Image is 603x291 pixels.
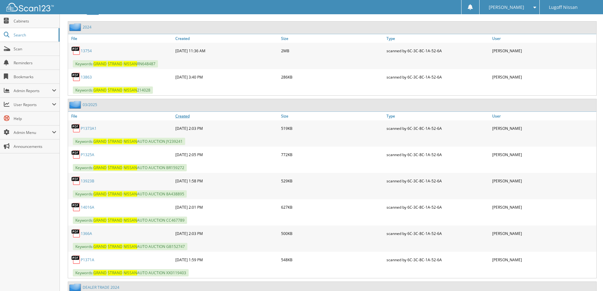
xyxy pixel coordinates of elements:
div: [PERSON_NAME] [491,148,596,161]
a: 13754 [81,48,92,54]
div: 2MB [280,44,385,57]
div: 529KB [280,174,385,187]
div: scanned by 6C-3C-8C-1A-52-6A [385,174,491,187]
div: [PERSON_NAME] [491,44,596,57]
a: P1373A1 [81,126,97,131]
a: DEALER TRADE 2024 [83,285,119,290]
img: PDF.png [71,176,81,186]
span: GRAND [93,139,107,144]
span: NISSAN [123,244,137,249]
span: Lugoff Nissan [549,5,578,9]
div: scanned by 6C-3C-8C-1A-52-6A [385,71,491,83]
div: [PERSON_NAME] [491,227,596,240]
span: Keywords: AUTO AUCTION XX0119403 [73,269,189,276]
a: 2024 [83,24,91,30]
a: P1371A [81,257,94,263]
a: 13863 [81,74,92,80]
span: NISSAN [123,191,137,197]
span: NISSAN [123,270,137,275]
a: Type [385,112,491,120]
a: Size [280,34,385,43]
div: [PERSON_NAME] [491,253,596,266]
span: STRAND [108,87,122,93]
a: P1325A [81,152,94,157]
iframe: Chat Widget [571,261,603,291]
span: STRAND [108,270,122,275]
span: NISSAN [123,165,137,170]
div: scanned by 6C-3C-8C-1A-52-6A [385,44,491,57]
span: Keywords: AUTO AUCTION JY239241 [73,138,185,145]
div: scanned by 6C-3C-8C-1A-52-6A [385,122,491,135]
a: 03/2025 [83,102,97,107]
a: File [68,112,174,120]
div: scanned by 6C-3C-8C-1A-52-6A [385,201,491,213]
div: [DATE] 2:03 PM [174,122,280,135]
div: 548KB [280,253,385,266]
span: NISSAN [123,218,137,223]
span: Keywords: AUTO AUCTION BR159272 [73,164,187,171]
span: Reminders [14,60,56,66]
div: [PERSON_NAME] [491,71,596,83]
a: User [491,112,596,120]
img: PDF.png [71,123,81,133]
a: User [491,34,596,43]
span: STRAND [108,191,122,197]
span: Keywords: RN648487 [73,60,158,67]
span: Scan [14,46,56,52]
div: 772KB [280,148,385,161]
div: [DATE] 11:36 AM [174,44,280,57]
div: scanned by 6C-3C-8C-1A-52-6A [385,227,491,240]
span: STRAND [108,165,122,170]
a: Created [174,112,280,120]
a: 13923B [81,178,94,184]
div: 286KB [280,71,385,83]
div: [DATE] 2:03 PM [174,227,280,240]
img: scan123-logo-white.svg [6,3,54,11]
span: STRAND [108,61,122,66]
span: NISSAN [123,87,137,93]
a: 14016A [81,205,94,210]
span: GRAND [93,244,107,249]
span: STRAND [108,139,122,144]
span: NISSAN [123,139,137,144]
div: 500KB [280,227,385,240]
img: PDF.png [71,255,81,264]
div: scanned by 6C-3C-8C-1A-52-6A [385,148,491,161]
span: GRAND [93,191,107,197]
div: [PERSON_NAME] [491,201,596,213]
span: Bookmarks [14,74,56,79]
span: STRAND [108,218,122,223]
img: PDF.png [71,229,81,238]
div: [DATE] 3:40 PM [174,71,280,83]
span: Keywords: AUTO AUCTION CC467789 [73,217,187,224]
div: [DATE] 2:01 PM [174,201,280,213]
div: [PERSON_NAME] [491,122,596,135]
a: Type [385,34,491,43]
img: PDF.png [71,46,81,55]
span: Keywords: AUTO AUCTION 8A438895 [73,190,187,198]
img: folder2.png [69,23,83,31]
span: GRAND [93,218,107,223]
img: PDF.png [71,72,81,82]
a: Size [280,112,385,120]
div: [DATE] 1:59 PM [174,253,280,266]
div: scanned by 6C-3C-8C-1A-52-6A [385,253,491,266]
div: 627KB [280,201,385,213]
span: User Reports [14,102,52,107]
span: Cabinets [14,18,56,24]
span: GRAND [93,270,107,275]
span: GRAND [93,61,107,66]
span: Admin Menu [14,130,52,135]
a: File [68,34,174,43]
div: [DATE] 1:58 PM [174,174,280,187]
span: Help [14,116,56,121]
span: Admin Reports [14,88,52,93]
img: PDF.png [71,150,81,159]
span: NISSAN [123,61,137,66]
span: Search [14,32,55,38]
span: Keywords: AUTO AUCTION GB152747 [73,243,187,250]
div: 519KB [280,122,385,135]
span: GRAND [93,165,107,170]
span: Announcements [14,144,56,149]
